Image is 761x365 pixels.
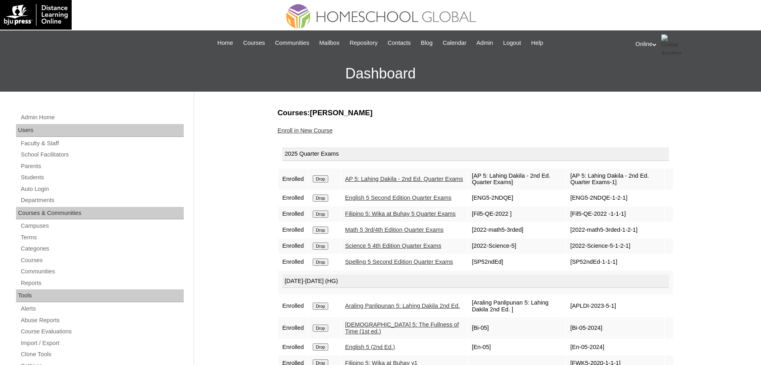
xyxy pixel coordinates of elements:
td: [AP 5: Lahing Dakila - 2nd Ed. Quarter Exams] [468,168,566,190]
span: Mailbox [319,38,340,48]
a: Araling Panlipunan 5: Lahing Dakila 2nd Ed. [345,303,460,309]
input: Drop [313,195,328,202]
a: Course Evaluations [20,327,184,337]
div: Users [16,124,184,137]
a: Clone Tools [20,349,184,359]
a: English 5 Second Edition Quarter Exams [345,195,452,201]
a: Reports [20,278,184,288]
td: [2022-math5-3rded] [468,223,566,238]
span: Calendar [443,38,466,48]
a: School Facilitators [20,150,184,160]
td: [APLDI-2023-5-1] [566,295,664,317]
a: Logout [499,38,525,48]
td: Enrolled [278,168,308,190]
td: [2022-Science-5] [468,239,566,254]
a: Students [20,172,184,182]
span: Courses [243,38,265,48]
td: [ENG5-2NDQE-1-2-1] [566,191,664,206]
a: Campuses [20,221,184,231]
a: Admin [472,38,497,48]
a: Communities [20,267,184,277]
a: English 5 (2nd Ed.) [345,344,395,350]
td: [En-05] [468,339,566,355]
span: Home [217,38,233,48]
div: Tools [16,289,184,302]
a: Alerts [20,304,184,314]
td: [2022-math5-3rded-1-2-1] [566,223,664,238]
td: [SP52ndEd-1-1-1] [566,255,664,270]
input: Drop [313,343,328,351]
h3: Courses:[PERSON_NAME] [277,108,674,118]
input: Drop [313,259,328,266]
td: [SP52ndEd] [468,255,566,270]
td: [ENG5-2NDQE] [468,191,566,206]
a: Admin Home [20,112,184,122]
a: [DEMOGRAPHIC_DATA] 5: The Fullness of Time (1st ed.) [345,321,459,335]
td: Enrolled [278,239,308,254]
a: Repository [345,38,382,48]
td: Enrolled [278,191,308,206]
td: [Araling Panlipunan 5: Lahing Dakila 2nd Ed. ] [468,295,566,317]
h3: Dashboard [4,56,757,92]
span: Repository [349,38,377,48]
a: Import / Export [20,338,184,348]
a: Courses [239,38,269,48]
a: Enroll in New Course [277,127,333,134]
a: Courses [20,255,184,265]
a: Categories [20,244,184,254]
a: Calendar [439,38,470,48]
td: [Bi-05] [468,317,566,339]
td: Enrolled [278,339,308,355]
img: logo-white.png [4,4,68,26]
a: Mailbox [315,38,344,48]
a: Home [213,38,237,48]
a: Spelling 5 Second Edition Quarter Exams [345,259,453,265]
a: Help [527,38,547,48]
a: Departments [20,195,184,205]
div: [DATE]-[DATE] (HG) [282,275,669,288]
input: Drop [313,243,328,250]
div: Online [636,34,753,54]
a: Parents [20,161,184,171]
div: Courses & Communities [16,207,184,220]
span: Admin [476,38,493,48]
span: Help [531,38,543,48]
input: Drop [313,303,328,310]
span: Logout [503,38,521,48]
td: Enrolled [278,223,308,238]
td: [2022-Science-5-1-2-1] [566,239,664,254]
span: Communities [275,38,309,48]
a: Blog [417,38,436,48]
td: [Fil5-QE-2022 -1-1-1] [566,207,664,222]
td: [Fil5-QE-2022 ] [468,207,566,222]
a: Contacts [384,38,415,48]
a: AP 5: Lahing Dakila - 2nd Ed. Quarter Exams [345,176,463,182]
input: Drop [313,175,328,182]
a: Faculty & Staff [20,138,184,148]
td: [Bi-05-2024] [566,317,664,339]
a: Terms [20,233,184,243]
td: Enrolled [278,255,308,270]
span: Contacts [388,38,411,48]
a: Auto Login [20,184,184,194]
td: Enrolled [278,317,308,339]
td: Enrolled [278,207,308,222]
a: Abuse Reports [20,315,184,325]
td: Enrolled [278,295,308,317]
a: Communities [271,38,313,48]
img: Online Academy [661,34,681,54]
input: Drop [313,211,328,218]
input: Drop [313,227,328,234]
a: Math 5 3rd/4th Edition Quarter Exams [345,227,444,233]
a: Filipino 5: Wika at Buhay 5 Quarter Exams [345,211,456,217]
span: Blog [421,38,432,48]
td: [En-05-2024] [566,339,664,355]
div: 2025 Quarter Exams [282,147,669,161]
a: Science 5 4th Edition Quarter Exams [345,243,441,249]
td: [AP 5: Lahing Dakila - 2nd Ed. Quarter Exams-1] [566,168,664,190]
input: Drop [313,325,328,332]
